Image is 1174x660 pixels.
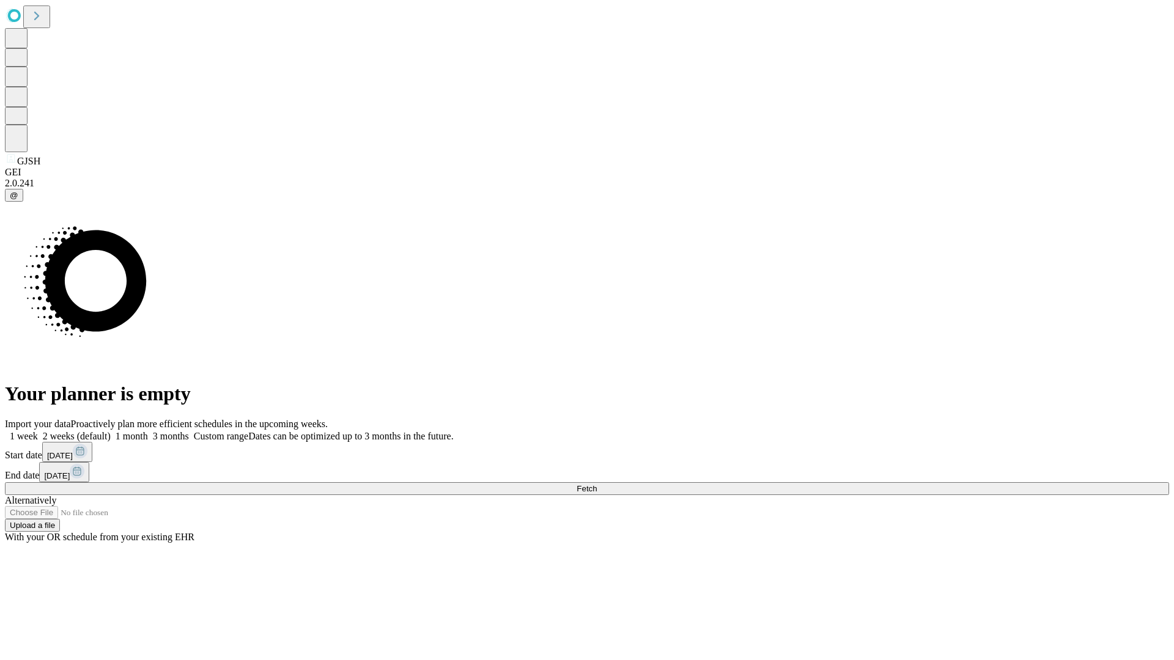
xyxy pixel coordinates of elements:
h1: Your planner is empty [5,383,1169,405]
div: Start date [5,442,1169,462]
span: 1 month [116,431,148,441]
button: @ [5,189,23,202]
span: With your OR schedule from your existing EHR [5,532,194,542]
span: [DATE] [47,451,73,460]
button: [DATE] [42,442,92,462]
span: Alternatively [5,495,56,505]
span: Import your data [5,419,71,429]
span: Proactively plan more efficient schedules in the upcoming weeks. [71,419,328,429]
button: [DATE] [39,462,89,482]
span: Custom range [194,431,248,441]
span: @ [10,191,18,200]
span: GJSH [17,156,40,166]
span: [DATE] [44,471,70,480]
span: Fetch [577,484,597,493]
div: GEI [5,167,1169,178]
span: Dates can be optimized up to 3 months in the future. [248,431,453,441]
button: Fetch [5,482,1169,495]
div: End date [5,462,1169,482]
div: 2.0.241 [5,178,1169,189]
button: Upload a file [5,519,60,532]
span: 1 week [10,431,38,441]
span: 3 months [153,431,189,441]
span: 2 weeks (default) [43,431,111,441]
